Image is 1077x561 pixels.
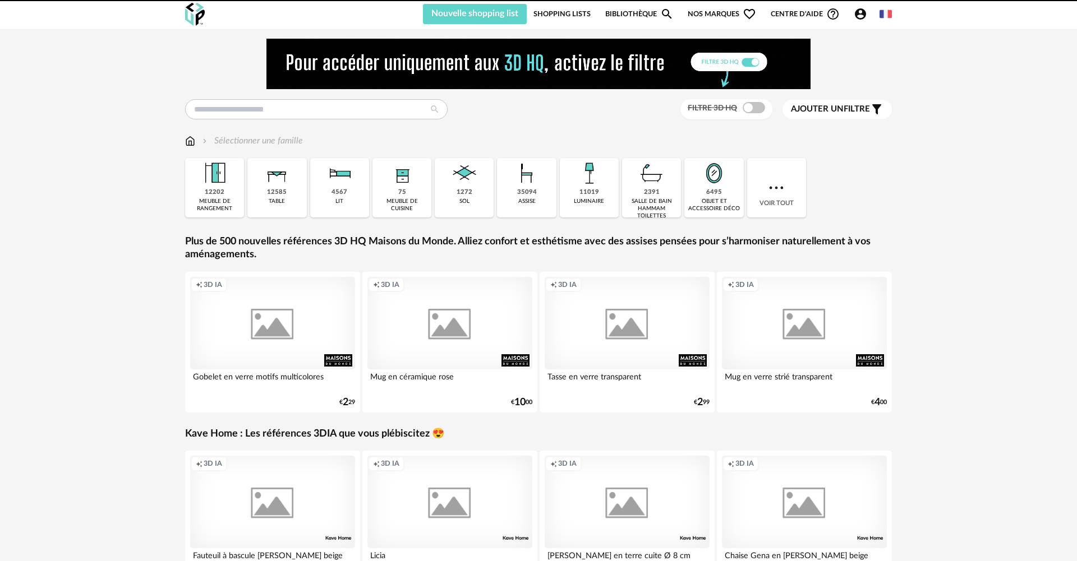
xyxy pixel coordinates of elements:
div: Tasse en verre transparent [545,369,710,392]
img: Miroir.png [699,158,729,188]
span: Help Circle Outline icon [826,7,840,21]
div: 4567 [332,188,347,197]
img: Meuble%20de%20rangement.png [200,158,230,188]
div: lit [335,198,343,205]
span: 3D IA [558,459,577,468]
img: Salle%20de%20bain.png [637,158,667,188]
div: objet et accessoire déco [688,198,740,212]
div: sol [459,198,470,205]
span: Account Circle icon [854,7,867,21]
img: fr [880,8,892,20]
button: Nouvelle shopping list [423,4,527,24]
div: € 29 [339,398,355,406]
a: Creation icon 3D IA Mug en verre strié transparent €400 [717,272,892,412]
a: Plus de 500 nouvelles références 3D HQ Maisons du Monde. Alliez confort et esthétisme avec des as... [185,235,892,262]
span: 3D IA [735,280,754,289]
span: Filtre 3D HQ [688,104,737,112]
span: Creation icon [550,280,557,289]
div: 2391 [644,188,660,197]
img: Literie.png [324,158,355,188]
div: 1272 [457,188,472,197]
div: luminaire [574,198,604,205]
a: Shopping Lists [533,4,591,24]
span: Creation icon [196,280,202,289]
span: Creation icon [728,459,734,468]
a: Creation icon 3D IA Mug en céramique rose €1000 [362,272,537,412]
div: meuble de cuisine [376,198,428,212]
img: Sol.png [449,158,480,188]
span: 3D IA [558,280,577,289]
span: Nos marques [688,4,756,24]
div: Voir tout [747,158,806,217]
span: 2 [697,398,703,406]
span: Ajouter un [791,105,844,113]
span: Account Circle icon [854,7,872,21]
div: 11019 [579,188,599,197]
div: 12202 [205,188,224,197]
span: 3D IA [735,459,754,468]
span: Creation icon [728,280,734,289]
span: 3D IA [204,459,222,468]
img: NEW%20NEW%20HQ%20NEW_V1.gif [266,39,811,89]
a: Creation icon 3D IA Gobelet en verre motifs multicolores €229 [185,272,360,412]
div: € 00 [511,398,532,406]
span: 3D IA [381,459,399,468]
span: Creation icon [373,280,380,289]
div: salle de bain hammam toilettes [625,198,678,220]
img: Rangement.png [387,158,417,188]
span: filtre [791,104,870,115]
span: 10 [514,398,526,406]
div: Mug en verre strié transparent [722,369,887,392]
span: 3D IA [204,280,222,289]
div: 35094 [517,188,537,197]
img: Luminaire.png [574,158,604,188]
a: Kave Home : Les références 3DIA que vous plébiscitez 😍 [185,428,444,441]
a: BibliothèqueMagnify icon [605,4,674,24]
div: Sélectionner une famille [200,135,303,147]
div: 6495 [706,188,722,197]
span: Magnify icon [660,7,674,21]
img: svg+xml;base64,PHN2ZyB3aWR0aD0iMTYiIGhlaWdodD0iMTYiIHZpZXdCb3g9IjAgMCAxNiAxNiIgZmlsbD0ibm9uZSIgeG... [200,135,209,147]
a: Creation icon 3D IA Tasse en verre transparent €299 [540,272,715,412]
span: Filter icon [870,103,883,116]
img: Table.png [262,158,292,188]
img: OXP [185,3,205,26]
div: assise [518,198,536,205]
span: 2 [343,398,348,406]
div: Mug en céramique rose [367,369,532,392]
div: meuble de rangement [188,198,241,212]
span: Creation icon [196,459,202,468]
button: Ajouter unfiltre Filter icon [783,100,892,119]
div: table [269,198,285,205]
span: Centre d'aideHelp Circle Outline icon [771,7,840,21]
span: 4 [875,398,880,406]
span: 3D IA [381,280,399,289]
img: more.7b13dc1.svg [766,178,786,198]
div: € 00 [871,398,887,406]
span: Creation icon [373,459,380,468]
img: Assise.png [512,158,542,188]
img: svg+xml;base64,PHN2ZyB3aWR0aD0iMTYiIGhlaWdodD0iMTciIHZpZXdCb3g9IjAgMCAxNiAxNyIgZmlsbD0ibm9uZSIgeG... [185,135,195,147]
div: 75 [398,188,406,197]
span: Heart Outline icon [743,7,756,21]
div: Gobelet en verre motifs multicolores [190,369,355,392]
div: 12585 [267,188,287,197]
span: Creation icon [550,459,557,468]
div: € 99 [694,398,710,406]
span: Nouvelle shopping list [431,9,518,18]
